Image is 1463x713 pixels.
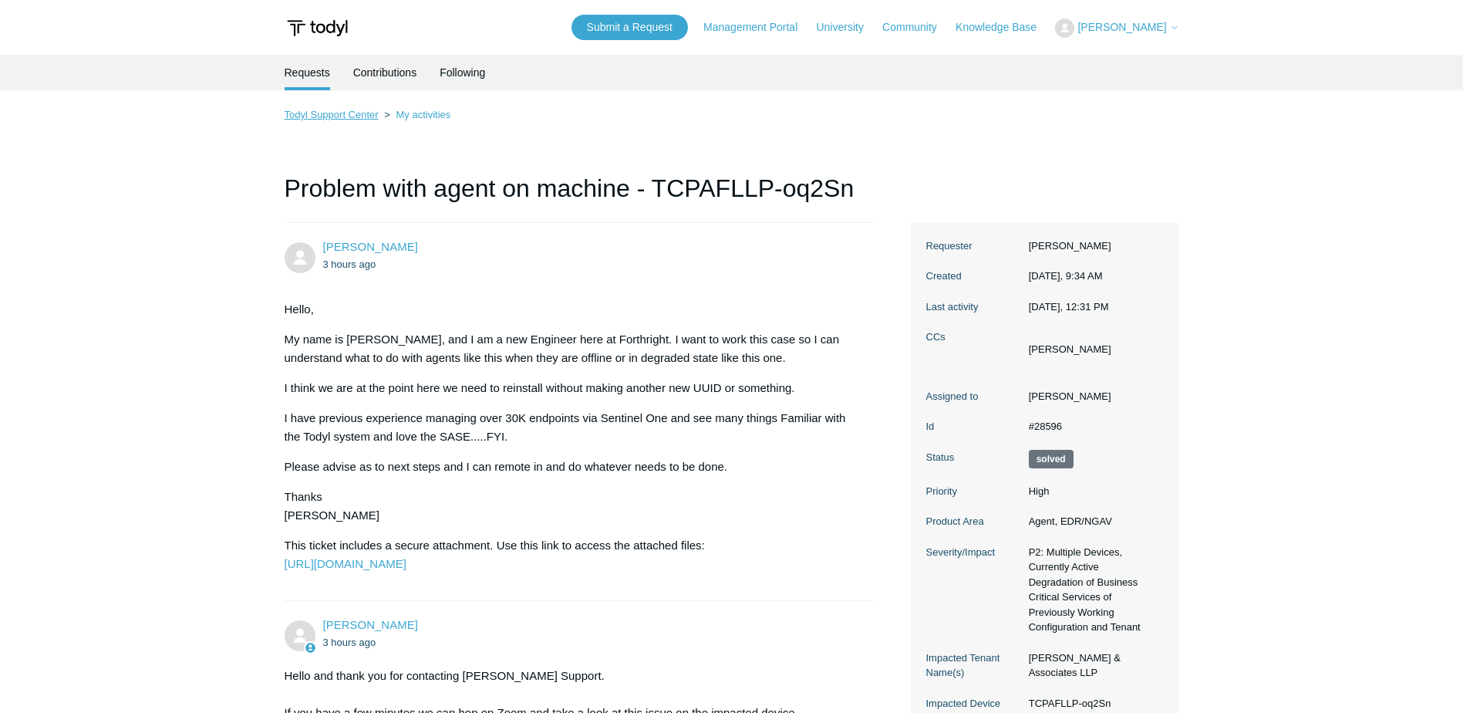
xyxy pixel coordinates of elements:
[926,484,1021,499] dt: Priority
[882,19,952,35] a: Community
[703,19,813,35] a: Management Portal
[285,109,382,120] li: Todyl Support Center
[1029,342,1111,357] li: Rolando Tamayo
[285,300,860,319] p: Hello,
[323,259,376,270] time: 10/02/2025, 09:34
[1055,19,1178,38] button: [PERSON_NAME]
[396,109,450,120] a: My activities
[816,19,878,35] a: University
[323,637,376,648] time: 10/02/2025, 09:37
[285,458,860,476] p: Please advise as to next steps and I can remote in and do whatever needs to be done.
[926,329,1021,345] dt: CCs
[285,557,406,570] a: [URL][DOMAIN_NAME]
[926,389,1021,404] dt: Assigned to
[285,170,875,223] h1: Problem with agent on machine - TCPAFLLP-oq2Sn
[285,55,330,90] li: Requests
[956,19,1052,35] a: Knowledge Base
[1029,301,1109,313] time: 10/02/2025, 12:31
[285,330,860,367] p: My name is [PERSON_NAME], and I am a new Engineer here at Forthright. I want to work this case so...
[285,109,379,120] a: Todyl Support Center
[1021,238,1164,254] dd: [PERSON_NAME]
[323,618,418,631] span: Kris Haire
[571,15,688,40] a: Submit a Request
[440,55,485,90] a: Following
[323,240,418,253] span: Tom Carracino
[323,618,418,631] a: [PERSON_NAME]
[1021,389,1164,404] dd: [PERSON_NAME]
[285,488,860,525] p: Thanks [PERSON_NAME]
[285,409,860,446] p: I have previous experience managing over 30K endpoints via Sentinel One and see many things Famil...
[926,450,1021,465] dt: Status
[926,419,1021,434] dt: Id
[926,650,1021,681] dt: Impacted Tenant Name(s)
[1021,696,1164,711] dd: TCPAFLLP-oq2Sn
[1029,450,1074,468] span: This request has been solved
[1021,484,1164,499] dd: High
[381,109,450,120] li: My activities
[1021,514,1164,529] dd: Agent, EDR/NGAV
[285,379,860,397] p: I think we are at the point here we need to reinstall without making another new UUID or something.
[926,238,1021,254] dt: Requester
[353,55,417,90] a: Contributions
[926,299,1021,315] dt: Last activity
[1077,21,1166,33] span: [PERSON_NAME]
[285,536,860,573] p: This ticket includes a secure attachment. Use this link to access the attached files:
[926,269,1021,284] dt: Created
[1029,270,1103,282] time: 10/02/2025, 09:34
[285,14,350,42] img: Todyl Support Center Help Center home page
[926,545,1021,560] dt: Severity/Impact
[1021,650,1164,681] dd: [PERSON_NAME] & Associates LLP
[926,514,1021,529] dt: Product Area
[323,240,418,253] a: [PERSON_NAME]
[1021,419,1164,434] dd: #28596
[1021,545,1164,635] dd: P2: Multiple Devices, Currently Active Degradation of Business Critical Services of Previously Wo...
